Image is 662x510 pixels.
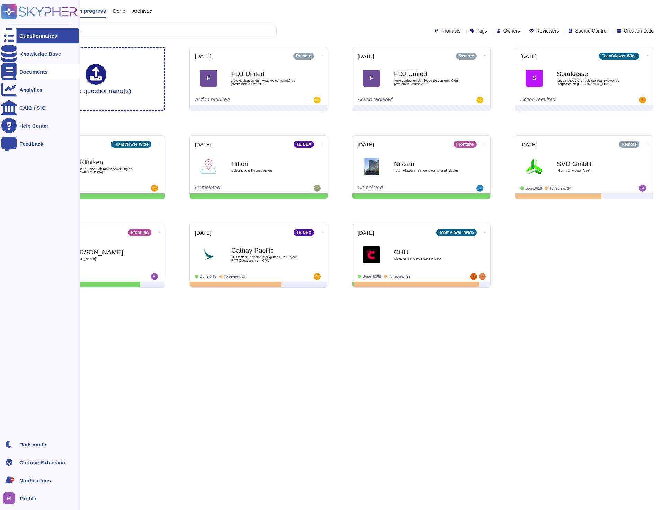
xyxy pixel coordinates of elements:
[195,97,280,103] div: Action required
[526,70,543,87] div: S
[19,69,48,74] div: Documents
[69,257,138,261] span: [PERSON_NAME]
[394,249,463,255] b: CHU
[1,136,79,151] a: Feedback
[19,87,43,92] div: Analytics
[19,51,61,56] div: Knowledge Base
[231,169,301,172] span: Cyber Due Dilligence Hilton
[314,273,321,280] img: user
[200,70,217,87] div: F
[470,273,477,280] img: user
[195,185,280,192] div: Completed
[479,273,486,280] img: user
[19,141,43,146] div: Feedback
[1,491,20,506] button: user
[363,70,380,87] div: F
[363,158,380,175] img: Logo
[394,169,463,172] span: Team Viewer NIST Renewal [DATE] Nissan
[69,167,138,174] span: ISDSM 20250722 Lieferantenbewertung en [GEOGRAPHIC_DATA]
[19,460,65,465] div: Chrome Extension
[19,123,48,128] div: Help Center
[231,79,301,85] span: Auto évaluation du niveau de conformité du prestataire v2022 VF 1
[394,79,463,85] span: Auto évaluation du niveau de conformité du prestataire v2022 VF 1
[78,8,106,13] span: In progress
[363,275,381,279] span: Done: 1/109
[195,54,211,59] span: [DATE]
[314,185,321,192] img: user
[231,255,301,262] span: 1E Unified Endpoint Intelligence Hub Project RFP Questions from CPA
[536,28,559,33] span: Reviewers
[394,257,463,261] span: Clausier SSI CHUT GHT HGTO
[1,82,79,97] a: Analytics
[1,118,79,133] a: Help Center
[200,275,216,279] span: Done: 0/15
[61,64,131,94] div: Upload questionnaire(s)
[224,275,246,279] span: To review: 10
[27,25,276,37] input: Search by keywords
[314,97,321,103] img: user
[1,64,79,79] a: Documents
[19,33,57,38] div: Questionnaires
[19,478,51,483] span: Notifications
[19,442,46,447] div: Dark mode
[358,97,442,103] div: Action required
[358,230,374,235] span: [DATE]
[476,185,483,192] img: user
[200,246,217,263] img: Logo
[619,141,639,148] div: Remote
[599,53,639,60] div: TeamViewer Wide
[19,105,46,110] div: CAIQ / SIG
[293,53,314,60] div: Remote
[20,496,36,501] span: Profile
[358,185,442,192] div: Completed
[195,142,211,147] span: [DATE]
[520,97,605,103] div: Action required
[520,142,537,147] span: [DATE]
[557,79,626,85] span: Art. 25 DSGVO Checkliste TeamViewer 10 Corporate en [GEOGRAPHIC_DATA]
[358,142,374,147] span: [DATE]
[394,71,463,77] b: FDJ United
[624,28,654,33] span: Creation Date
[111,141,151,148] div: TeamViewer Wide
[69,159,138,165] b: BG Kliniken
[477,28,487,33] span: Tags
[639,97,646,103] img: user
[394,161,463,167] b: Nissan
[195,230,211,235] span: [DATE]
[557,71,626,77] b: Sparkasse
[132,8,152,13] span: Archived
[1,100,79,115] a: CAIQ / SIG
[151,185,158,192] img: user
[10,477,14,482] div: 9+
[388,275,410,279] span: To review: 99
[441,28,460,33] span: Products
[231,247,301,254] b: Cathay Pacific
[456,53,477,60] div: Remote
[294,141,314,148] div: 1E DEX
[526,158,543,175] img: Logo
[1,28,79,43] a: Questionnaires
[557,169,626,172] span: Pilot Teamviewer (003)
[358,54,374,59] span: [DATE]
[3,492,15,504] img: user
[231,71,301,77] b: FDJ United
[69,249,138,255] b: [PERSON_NAME]
[525,186,542,190] span: Done: 0/16
[575,28,607,33] span: Source Control
[503,28,520,33] span: Owners
[639,185,646,192] img: user
[151,273,158,280] img: user
[1,455,79,470] a: Chrome Extension
[557,161,626,167] b: SVD GmbH
[128,229,151,236] div: Frontline
[363,246,380,263] img: Logo
[113,8,125,13] span: Done
[476,97,483,103] img: user
[549,186,571,190] span: To review: 10
[454,141,477,148] div: Frontline
[1,46,79,61] a: Knowledge Base
[436,229,477,236] div: TeamViewer Wide
[231,161,301,167] b: Hilton
[294,229,314,236] div: 1E DEX
[200,158,217,175] img: Logo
